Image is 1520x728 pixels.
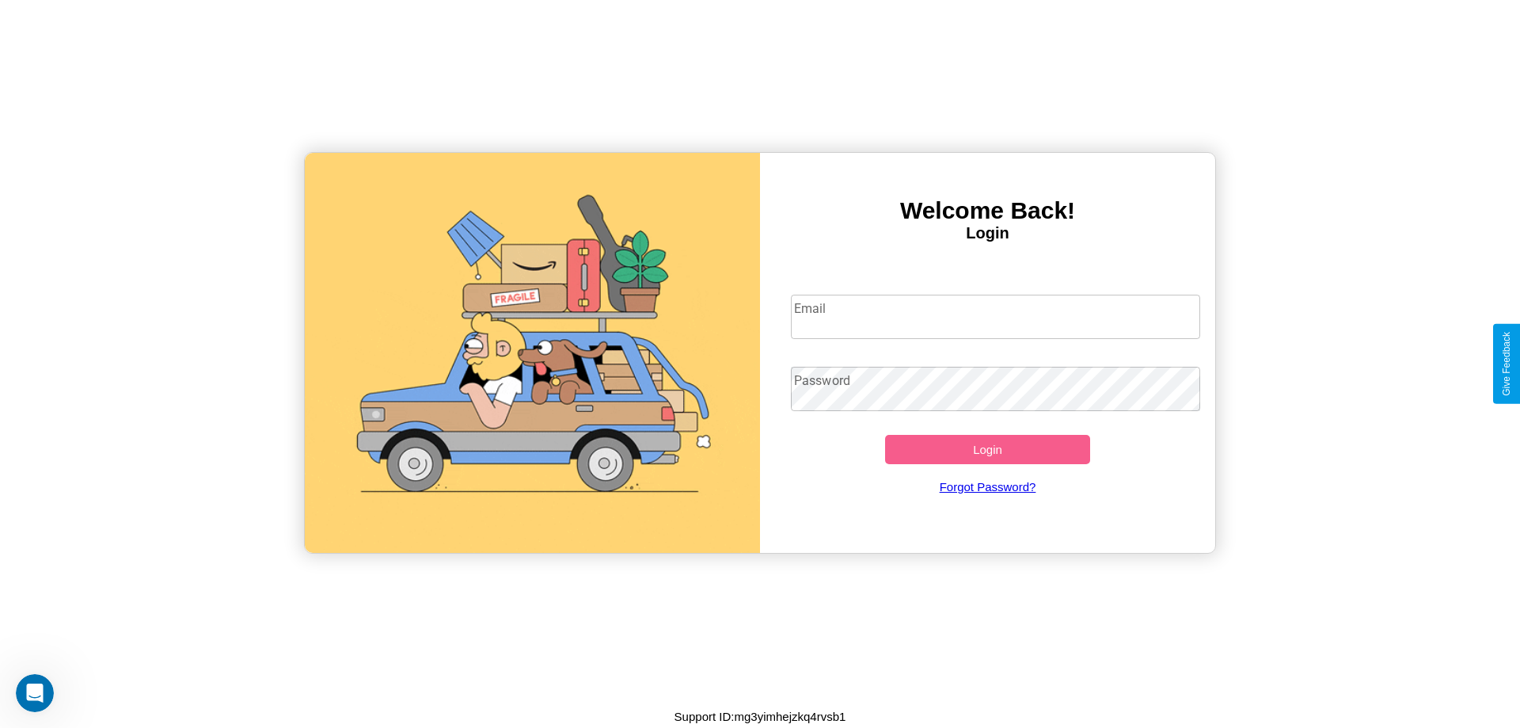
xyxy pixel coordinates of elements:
[783,464,1193,509] a: Forgot Password?
[305,153,760,553] img: gif
[760,197,1215,224] h3: Welcome Back!
[16,674,54,712] iframe: Intercom live chat
[674,706,846,727] p: Support ID: mg3yimhejzkq4rvsb1
[885,435,1090,464] button: Login
[760,224,1215,242] h4: Login
[1501,332,1512,396] div: Give Feedback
